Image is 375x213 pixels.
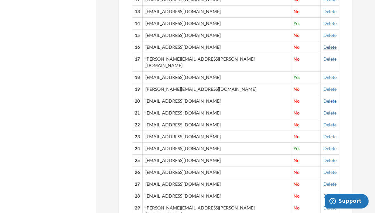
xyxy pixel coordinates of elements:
[323,32,337,38] a: Delete
[143,142,291,154] td: [EMAIL_ADDRESS][DOMAIN_NAME]
[294,122,300,127] span: No
[294,134,300,139] span: No
[143,95,291,107] td: [EMAIL_ADDRESS][DOMAIN_NAME]
[132,95,143,107] th: 20
[143,178,291,190] td: [EMAIL_ADDRESS][DOMAIN_NAME]
[132,107,143,119] th: 21
[294,86,300,92] span: No
[132,166,143,178] th: 26
[323,44,337,50] a: Delete
[143,17,291,29] td: [EMAIL_ADDRESS][DOMAIN_NAME]
[132,190,143,202] th: 28
[132,142,143,154] th: 24
[323,146,337,151] a: Delete
[323,181,337,187] a: Delete
[325,194,369,210] iframe: Opens a widget where you can chat to one of our agents
[143,154,291,166] td: [EMAIL_ADDRESS][DOMAIN_NAME]
[323,122,337,127] a: Delete
[294,32,300,38] span: No
[132,53,143,71] th: 17
[294,193,300,199] span: No
[323,110,337,115] a: Delete
[294,169,300,175] span: No
[294,21,300,26] span: Yes
[323,193,337,199] a: Delete
[132,154,143,166] th: 25
[132,119,143,131] th: 22
[294,158,300,163] span: No
[143,119,291,131] td: [EMAIL_ADDRESS][DOMAIN_NAME]
[323,9,337,14] a: Delete
[294,44,300,50] span: No
[143,131,291,142] td: [EMAIL_ADDRESS][DOMAIN_NAME]
[132,178,143,190] th: 27
[143,107,291,119] td: [EMAIL_ADDRESS][DOMAIN_NAME]
[294,205,300,210] span: No
[143,29,291,41] td: [EMAIL_ADDRESS][DOMAIN_NAME]
[143,71,291,83] td: [EMAIL_ADDRESS][DOMAIN_NAME]
[132,5,143,17] th: 13
[143,83,291,95] td: [PERSON_NAME][EMAIL_ADDRESS][DOMAIN_NAME]
[294,9,300,14] span: No
[323,21,337,26] a: Delete
[294,74,300,80] span: Yes
[143,190,291,202] td: [EMAIL_ADDRESS][DOMAIN_NAME]
[323,205,337,210] a: Delete
[323,158,337,163] a: Delete
[294,98,300,104] span: No
[294,56,300,62] span: No
[323,169,337,175] a: Delete
[323,74,337,80] a: Delete
[323,86,337,92] a: Delete
[132,131,143,142] th: 23
[323,98,337,104] a: Delete
[132,71,143,83] th: 18
[294,146,300,151] span: Yes
[132,29,143,41] th: 15
[132,83,143,95] th: 19
[132,17,143,29] th: 14
[294,110,300,115] span: No
[143,5,291,17] td: [EMAIL_ADDRESS][DOMAIN_NAME]
[323,134,337,139] a: Delete
[143,41,291,53] td: [EMAIL_ADDRESS][DOMAIN_NAME]
[294,181,300,187] span: No
[143,53,291,71] td: [PERSON_NAME][EMAIL_ADDRESS][PERSON_NAME][DOMAIN_NAME]
[132,41,143,53] th: 16
[143,166,291,178] td: [EMAIL_ADDRESS][DOMAIN_NAME]
[323,56,337,62] a: Delete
